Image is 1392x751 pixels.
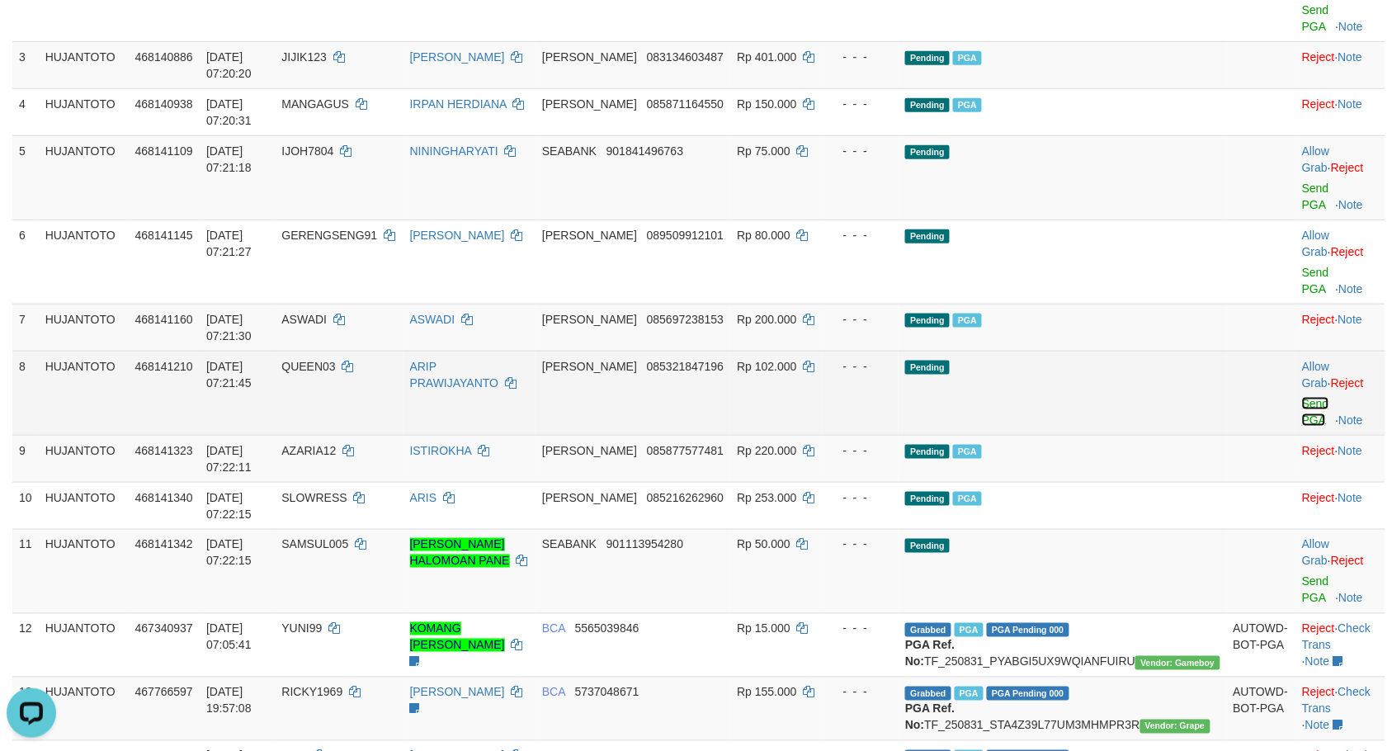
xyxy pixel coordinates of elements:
[206,50,252,80] span: [DATE] 07:20:20
[39,220,129,304] td: HUJANTOTO
[542,444,637,457] span: [PERSON_NAME]
[39,351,129,435] td: HUJANTOTO
[1295,435,1385,482] td: ·
[899,677,1227,740] td: TF_250831_STA4Z39L77UM3MHMPR3R
[647,50,724,64] span: Copy 083134603487 to clipboard
[39,304,129,351] td: HUJANTOTO
[410,444,472,457] a: ISTIROKHA
[135,360,193,373] span: 468141210
[206,491,252,521] span: [DATE] 07:22:15
[829,49,892,65] div: - - -
[281,686,342,699] span: RICKY1969
[12,304,39,351] td: 7
[1302,622,1371,652] a: Check Trans
[542,144,597,158] span: SEABANK
[1339,282,1364,295] a: Note
[647,491,724,504] span: Copy 085216262960 to clipboard
[829,358,892,375] div: - - -
[281,360,335,373] span: QUEEN03
[1331,555,1364,568] a: Reject
[575,622,639,635] span: Copy 5565039846 to clipboard
[737,444,796,457] span: Rp 220.000
[647,229,724,242] span: Copy 089509912101 to clipboard
[1302,360,1329,390] a: Allow Grab
[1331,245,1364,258] a: Reject
[1338,444,1363,457] a: Note
[1302,313,1335,326] a: Reject
[1339,592,1364,605] a: Note
[206,229,252,258] span: [DATE] 07:21:27
[206,538,252,568] span: [DATE] 07:22:15
[1295,88,1385,135] td: ·
[953,445,982,459] span: PGA
[542,229,637,242] span: [PERSON_NAME]
[737,97,796,111] span: Rp 150.000
[1295,677,1385,740] td: · ·
[829,143,892,159] div: - - -
[1339,198,1364,211] a: Note
[829,227,892,243] div: - - -
[135,97,193,111] span: 468140938
[647,360,724,373] span: Copy 085321847196 to clipboard
[39,613,129,677] td: HUJANTOTO
[829,96,892,112] div: - - -
[12,88,39,135] td: 4
[1338,50,1363,64] a: Note
[1302,266,1329,295] a: Send PGA
[1331,376,1364,390] a: Reject
[206,622,252,652] span: [DATE] 07:05:41
[39,88,129,135] td: HUJANTOTO
[1302,686,1335,699] a: Reject
[1302,229,1331,258] span: ·
[281,313,327,326] span: ASWADI
[281,229,377,242] span: GERENGSENG91
[953,492,982,506] span: PGA
[905,229,950,243] span: Pending
[135,144,193,158] span: 468141109
[905,51,950,65] span: Pending
[737,686,796,699] span: Rp 155.000
[1140,720,1210,734] span: Vendor URL: https://settle31.1velocity.biz
[1295,351,1385,435] td: ·
[135,538,193,551] span: 468141342
[1295,482,1385,529] td: ·
[737,313,796,326] span: Rp 200.000
[987,623,1069,637] span: PGA Pending
[1302,538,1329,568] a: Allow Grab
[1339,413,1364,427] a: Note
[135,444,193,457] span: 468141323
[955,687,984,701] span: Marked by aeoserlin
[12,482,39,529] td: 10
[987,687,1069,701] span: PGA Pending
[206,444,252,474] span: [DATE] 07:22:11
[39,529,129,613] td: HUJANTOTO
[1302,538,1331,568] span: ·
[1338,97,1363,111] a: Note
[135,313,193,326] span: 468141160
[135,229,193,242] span: 468141145
[542,491,637,504] span: [PERSON_NAME]
[410,50,505,64] a: [PERSON_NAME]
[647,313,724,326] span: Copy 085697238153 to clipboard
[905,492,950,506] span: Pending
[410,229,505,242] a: [PERSON_NAME]
[829,442,892,459] div: - - -
[1227,613,1296,677] td: AUTOWD-BOT-PGA
[737,229,790,242] span: Rp 80.000
[647,444,724,457] span: Copy 085877577481 to clipboard
[737,491,796,504] span: Rp 253.000
[12,41,39,88] td: 3
[1302,182,1329,211] a: Send PGA
[39,135,129,220] td: HUJANTOTO
[737,538,790,551] span: Rp 50.000
[281,144,333,158] span: IJOH7804
[905,687,951,701] span: Grabbed
[905,445,950,459] span: Pending
[410,360,499,390] a: ARIP PRAWIJAYANTO
[829,489,892,506] div: - - -
[899,613,1227,677] td: TF_250831_PYABGI5UX9WQIANFUIRU
[737,360,796,373] span: Rp 102.000
[281,538,348,551] span: SAMSUL005
[542,360,637,373] span: [PERSON_NAME]
[410,97,507,111] a: IRPAN HERDIANA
